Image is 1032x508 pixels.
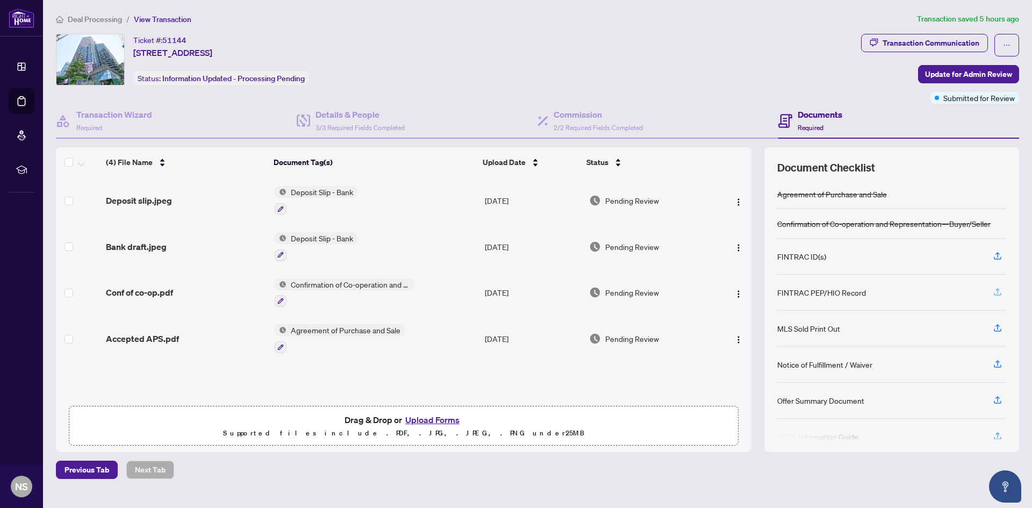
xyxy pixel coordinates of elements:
button: Next Tab [126,461,174,479]
span: Pending Review [605,333,659,345]
span: Drag & Drop orUpload FormsSupported files include .PDF, .JPG, .JPEG, .PNG under25MB [69,406,738,446]
span: [STREET_ADDRESS] [133,46,212,59]
button: Status IconConfirmation of Co-operation and Representation—Buyer/Seller [275,278,414,307]
span: 51144 [162,35,187,45]
img: logo [9,8,34,28]
span: Pending Review [605,195,659,206]
button: Logo [730,192,747,209]
td: [DATE] [481,316,585,362]
th: Upload Date [478,147,582,177]
button: Status IconDeposit Slip - Bank [275,232,357,261]
th: Status [582,147,712,177]
span: home [56,16,63,23]
span: Confirmation of Co-operation and Representation—Buyer/Seller [286,278,414,290]
span: Previous Tab [64,461,109,478]
button: Status IconDeposit Slip - Bank [275,186,357,215]
img: Logo [734,198,743,206]
td: [DATE] [481,224,585,270]
div: Status: [133,71,309,85]
img: Logo [734,244,743,252]
span: Pending Review [605,287,659,298]
th: Document Tag(s) [269,147,479,177]
li: / [126,13,130,25]
span: Agreement of Purchase and Sale [286,324,405,336]
div: Offer Summary Document [777,395,864,406]
img: Document Status [589,333,601,345]
img: Logo [734,335,743,344]
span: Information Updated - Processing Pending [162,74,305,83]
p: Supported files include .PDF, .JPG, .JPEG, .PNG under 25 MB [76,427,732,440]
span: Submitted for Review [943,92,1015,104]
span: Deal Processing [68,15,122,24]
div: Confirmation of Co-operation and Representation—Buyer/Seller [777,218,991,230]
h4: Transaction Wizard [76,108,152,121]
span: 2/2 Required Fields Completed [554,124,643,132]
div: FINTRAC ID(s) [777,251,826,262]
button: Logo [730,284,747,301]
span: Deposit slip.jpeg [106,194,172,207]
img: Logo [734,290,743,298]
div: Notice of Fulfillment / Waiver [777,359,872,370]
button: Upload Forms [402,413,463,427]
span: Update for Admin Review [925,66,1012,83]
img: Status Icon [275,278,286,290]
td: [DATE] [481,270,585,316]
span: NS [15,479,28,494]
span: Deposit Slip - Bank [286,186,357,198]
button: Logo [730,330,747,347]
div: Ticket #: [133,34,187,46]
span: 3/3 Required Fields Completed [316,124,405,132]
span: Pending Review [605,241,659,253]
h4: Commission [554,108,643,121]
span: View Transaction [134,15,191,24]
span: Document Checklist [777,160,875,175]
span: Conf of co-op.pdf [106,286,173,299]
span: Drag & Drop or [345,413,463,427]
span: Deposit Slip - Bank [286,232,357,244]
img: Document Status [589,241,601,253]
img: Document Status [589,195,601,206]
h4: Documents [798,108,842,121]
td: [DATE] [481,177,585,224]
span: Required [798,124,823,132]
h4: Details & People [316,108,405,121]
span: Accepted APS.pdf [106,332,179,345]
span: Status [586,156,608,168]
span: Upload Date [483,156,526,168]
div: MLS Sold Print Out [777,323,840,334]
button: Logo [730,238,747,255]
button: Previous Tab [56,461,118,479]
button: Open asap [989,470,1021,503]
div: Agreement of Purchase and Sale [777,188,887,200]
img: Document Status [589,287,601,298]
article: Transaction saved 5 hours ago [917,13,1019,25]
div: Transaction Communication [883,34,979,52]
img: IMG-C12321177_1.jpg [56,34,124,85]
button: Status IconAgreement of Purchase and Sale [275,324,405,353]
span: ellipsis [1003,41,1010,49]
img: Status Icon [275,324,286,336]
div: FINTRAC PEP/HIO Record [777,287,866,298]
span: Bank draft.jpeg [106,240,167,253]
th: (4) File Name [102,147,269,177]
img: Status Icon [275,186,286,198]
button: Transaction Communication [861,34,988,52]
span: (4) File Name [106,156,153,168]
button: Update for Admin Review [918,65,1019,83]
span: Required [76,124,102,132]
img: Status Icon [275,232,286,244]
